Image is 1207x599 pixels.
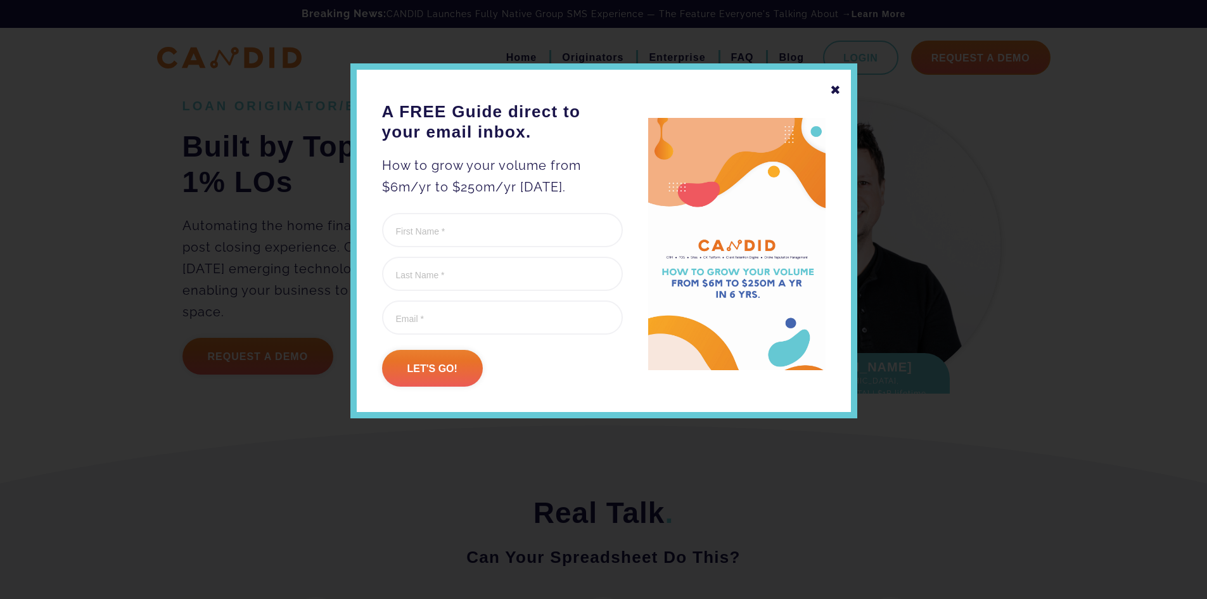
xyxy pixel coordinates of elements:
[382,257,623,291] input: Last Name *
[830,79,841,101] div: ✖
[382,213,623,247] input: First Name *
[648,118,826,371] img: A FREE Guide direct to your email inbox.
[382,300,623,335] input: Email *
[382,101,623,142] h3: A FREE Guide direct to your email inbox.
[382,350,483,387] input: Let's go!
[382,155,623,198] p: How to grow your volume from $6m/yr to $250m/yr [DATE].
